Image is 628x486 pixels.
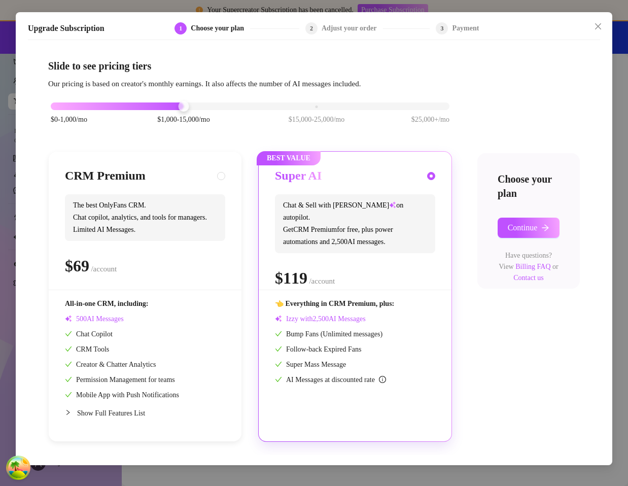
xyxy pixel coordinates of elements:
span: check [275,345,282,353]
span: check [65,330,72,337]
span: AI Messages [65,315,124,323]
span: check [65,361,72,368]
span: Mobile App with Push Notifications [65,391,179,399]
div: Adjust your order [322,22,383,34]
span: 3 [440,25,443,32]
span: $ [275,269,307,287]
span: All-in-one CRM, including: [65,300,149,307]
span: Show Full Features List [77,409,145,417]
button: Continuearrow-right [498,218,560,238]
span: Have questions? View or [499,252,559,282]
span: Close [590,22,606,30]
span: check [65,345,72,353]
span: The best OnlyFans CRM. Chat copilot, analytics, and tools for managers. Limited AI Messages. [65,194,225,241]
span: check [275,330,282,337]
span: $ [65,257,89,275]
span: Our pricing is based on creator's monthly earnings. It also affects the number of AI messages inc... [48,80,361,88]
h3: Super AI [275,168,322,184]
h3: CRM Premium [65,168,146,184]
span: AI Messages at discounted rate [286,376,386,384]
span: Chat & Sell with [PERSON_NAME] on autopilot. Get CRM Premium for free, plus power automations and... [275,194,435,253]
span: arrow-right [541,224,549,232]
span: BEST VALUE [257,151,321,165]
span: Super Mass Message [275,361,346,368]
span: 2 [310,25,313,32]
h4: Slide to see pricing tiers [48,59,580,73]
button: Close [590,18,606,34]
span: $25,000+/mo [411,114,449,125]
div: Payment [452,22,479,34]
span: Continue [508,223,538,232]
div: Show Full Features List [65,401,225,425]
span: Permission Management for teams [65,376,175,384]
span: 👈 Everything in CRM Premium, plus: [275,300,394,307]
span: $1,000-15,000/mo [157,114,210,125]
div: Choose your plan [191,22,250,34]
span: $0-1,000/mo [51,114,87,125]
span: 1 [179,25,182,32]
span: check [65,391,72,398]
span: close [594,22,602,30]
button: Open Tanstack query devtools [8,458,28,478]
span: $15,000-25,000/mo [289,114,344,125]
span: check [65,376,72,383]
span: /account [309,277,335,285]
a: Contact us [513,274,544,282]
span: CRM Tools [65,345,109,353]
span: /account [91,265,117,273]
span: Chat Copilot [65,330,113,338]
a: Billing FAQ [515,263,550,270]
span: check [275,376,282,383]
span: check [275,361,282,368]
span: Izzy with AI Messages [275,315,366,323]
span: Follow-back Expired Fans [275,345,362,353]
span: info-circle [379,376,386,383]
span: Creator & Chatter Analytics [65,361,156,368]
h4: Choose your plan [498,172,560,200]
span: Bump Fans (Unlimited messages) [275,330,382,338]
span: collapsed [65,409,71,415]
h5: Upgrade Subscription [28,22,104,34]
